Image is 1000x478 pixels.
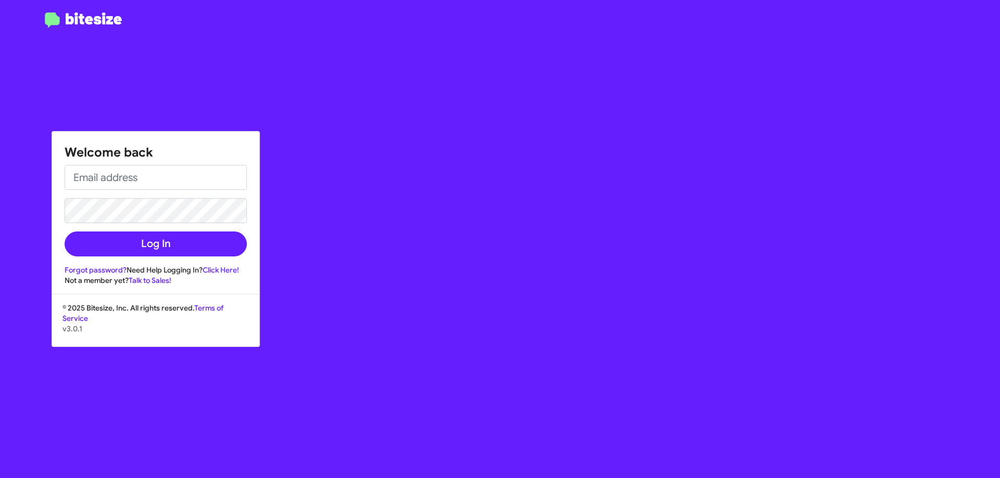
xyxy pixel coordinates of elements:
button: Log In [65,231,247,256]
input: Email address [65,165,247,190]
a: Click Here! [203,265,239,275]
a: Talk to Sales! [129,276,171,285]
h1: Welcome back [65,144,247,161]
p: v3.0.1 [63,324,249,334]
a: Forgot password? [65,265,127,275]
div: © 2025 Bitesize, Inc. All rights reserved. [52,303,259,346]
div: Need Help Logging In? [65,265,247,275]
div: Not a member yet? [65,275,247,286]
